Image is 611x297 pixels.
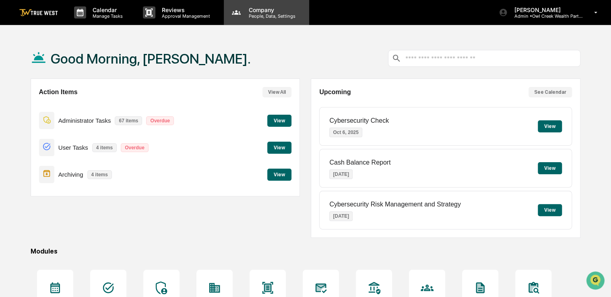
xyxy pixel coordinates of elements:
[8,101,21,114] img: Sigrid Alegria
[137,64,147,73] button: Start new chat
[262,87,291,97] button: View All
[16,158,51,166] span: Data Lookup
[155,6,214,13] p: Reviews
[508,13,582,19] p: Admin • Owl Creek Wealth Partners
[58,117,111,124] p: Administrator Tasks
[66,142,100,151] span: Attestations
[329,211,353,221] p: [DATE]
[155,13,214,19] p: Approval Management
[538,120,562,132] button: View
[80,177,97,184] span: Pylon
[8,89,54,95] div: Past conversations
[8,16,147,29] p: How can we help?
[86,6,127,13] p: Calendar
[5,155,54,169] a: 🔎Data Lookup
[267,143,291,151] a: View
[71,109,88,115] span: [DATE]
[267,115,291,127] button: View
[329,128,362,137] p: Oct 6, 2025
[115,116,142,125] p: 67 items
[58,143,65,150] div: 🗄️
[267,142,291,154] button: View
[92,143,117,152] p: 4 items
[8,61,23,76] img: 1746055101610-c473b297-6a78-478c-a979-82029cc54cd1
[538,204,562,216] button: View
[67,109,70,115] span: •
[5,139,55,154] a: 🖐️Preclearance
[36,61,132,69] div: Start new chat
[329,117,389,124] p: Cybersecurity Check
[17,61,31,76] img: 8933085812038_c878075ebb4cc5468115_72.jpg
[267,170,291,178] a: View
[58,144,88,151] p: User Tasks
[528,87,572,97] button: See Calendar
[538,162,562,174] button: View
[329,201,460,208] p: Cybersecurity Risk Management and Strategy
[87,170,112,179] p: 4 items
[55,139,103,154] a: 🗄️Attestations
[51,51,251,67] h1: Good Morning, [PERSON_NAME].
[329,169,353,179] p: [DATE]
[319,89,351,96] h2: Upcoming
[585,270,607,292] iframe: Open customer support
[242,6,299,13] p: Company
[267,116,291,124] a: View
[86,13,127,19] p: Manage Tasks
[146,116,174,125] p: Overdue
[8,159,14,165] div: 🔎
[125,87,147,97] button: See all
[25,109,65,115] span: [PERSON_NAME]
[8,143,14,150] div: 🖐️
[329,159,390,166] p: Cash Balance Report
[267,169,291,181] button: View
[242,13,299,19] p: People, Data, Settings
[19,9,58,16] img: logo
[16,142,52,151] span: Preclearance
[31,248,580,255] div: Modules
[36,69,111,76] div: We're available if you need us!
[121,143,149,152] p: Overdue
[39,89,78,96] h2: Action Items
[508,6,582,13] p: [PERSON_NAME]
[57,177,97,184] a: Powered byPylon
[58,171,83,178] p: Archiving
